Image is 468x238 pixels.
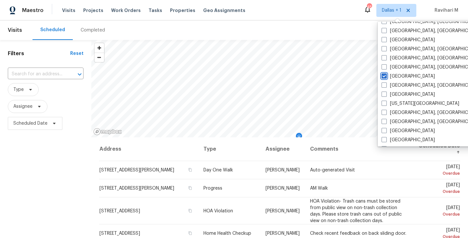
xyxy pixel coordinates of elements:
[83,7,103,14] span: Projects
[266,208,300,213] span: [PERSON_NAME]
[198,137,260,161] th: Type
[203,168,233,172] span: Day One Walk
[296,133,302,143] div: Map marker
[95,53,104,62] button: Zoom out
[418,170,460,177] div: Overdue
[203,208,233,213] span: HOA Violation
[99,208,140,213] span: [STREET_ADDRESS]
[8,50,70,57] h1: Filters
[13,120,47,127] span: Scheduled Date
[62,7,75,14] span: Visits
[260,137,305,161] th: Assignee
[418,188,460,195] div: Overdue
[22,7,44,14] span: Maestro
[382,100,459,107] label: [US_STATE][GEOGRAPHIC_DATA]
[111,7,141,14] span: Work Orders
[95,43,104,53] button: Zoom in
[99,168,174,172] span: [STREET_ADDRESS][PERSON_NAME]
[382,73,435,80] label: [GEOGRAPHIC_DATA]
[187,167,193,173] button: Copy Address
[13,103,32,110] span: Assignee
[170,7,195,14] span: Properties
[70,50,84,57] div: Reset
[310,231,406,236] span: Check recent feedback on back sliding door.
[93,128,122,135] a: Mapbox homepage
[266,231,300,236] span: [PERSON_NAME]
[8,23,22,37] span: Visits
[367,4,371,10] div: 45
[99,186,174,191] span: [STREET_ADDRESS][PERSON_NAME]
[382,137,435,143] label: [GEOGRAPHIC_DATA]
[203,231,251,236] span: Home Health Checkup
[99,137,198,161] th: Address
[99,231,140,236] span: [STREET_ADDRESS]
[310,168,355,172] span: Auto-generated Visit
[382,128,435,134] label: [GEOGRAPHIC_DATA]
[305,137,413,161] th: Comments
[13,86,24,93] span: Type
[382,7,401,14] span: Dallas + 1
[187,185,193,191] button: Copy Address
[382,91,435,98] label: [GEOGRAPHIC_DATA]
[418,183,460,195] span: [DATE]
[203,7,245,14] span: Geo Assignments
[310,199,402,223] span: HOA Violation- Trash cans must be stored from public view on non-trash collection days. Please st...
[187,230,193,236] button: Copy Address
[81,27,105,33] div: Completed
[91,40,457,137] canvas: Map
[418,165,460,177] span: [DATE]
[418,211,460,217] div: Overdue
[149,8,162,13] span: Tasks
[266,168,300,172] span: [PERSON_NAME]
[418,205,460,217] span: [DATE]
[413,137,460,161] th: Scheduled Date ↑
[382,37,435,43] label: [GEOGRAPHIC_DATA]
[8,69,65,79] input: Search for an address...
[75,70,84,79] button: Open
[266,186,300,191] span: [PERSON_NAME]
[40,27,65,33] div: Scheduled
[187,207,193,213] button: Copy Address
[203,186,222,191] span: Progress
[310,186,328,191] span: AM Walk
[432,7,458,14] span: Ravihari M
